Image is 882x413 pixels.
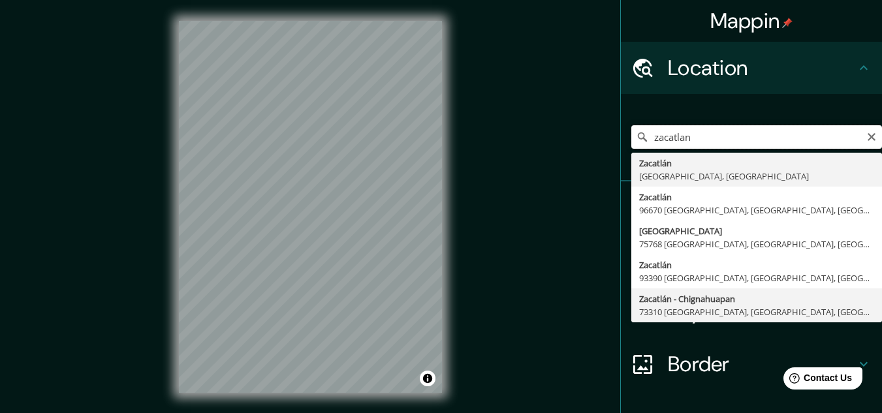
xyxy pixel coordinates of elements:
[420,371,435,386] button: Toggle attribution
[639,292,874,305] div: Zacatlán - Chignahuapan
[639,258,874,271] div: Zacatlán
[639,305,874,318] div: 73310 [GEOGRAPHIC_DATA], [GEOGRAPHIC_DATA], [GEOGRAPHIC_DATA]
[621,286,882,338] div: Layout
[639,237,874,251] div: 75768 [GEOGRAPHIC_DATA], [GEOGRAPHIC_DATA], [GEOGRAPHIC_DATA]
[639,271,874,284] div: 93390 [GEOGRAPHIC_DATA], [GEOGRAPHIC_DATA], [GEOGRAPHIC_DATA]
[668,55,856,81] h4: Location
[639,224,874,237] div: [GEOGRAPHIC_DATA]
[179,21,442,393] canvas: Map
[639,191,874,204] div: Zacatlán
[621,42,882,94] div: Location
[668,299,856,325] h4: Layout
[631,125,882,149] input: Pick your city or area
[866,130,877,142] button: Clear
[621,234,882,286] div: Style
[710,8,793,34] h4: Mappin
[639,170,874,183] div: [GEOGRAPHIC_DATA], [GEOGRAPHIC_DATA]
[639,157,874,170] div: Zacatlán
[782,18,793,28] img: pin-icon.png
[621,338,882,390] div: Border
[668,351,856,377] h4: Border
[621,181,882,234] div: Pins
[766,362,868,399] iframe: Help widget launcher
[639,204,874,217] div: 96670 [GEOGRAPHIC_DATA], [GEOGRAPHIC_DATA], [GEOGRAPHIC_DATA]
